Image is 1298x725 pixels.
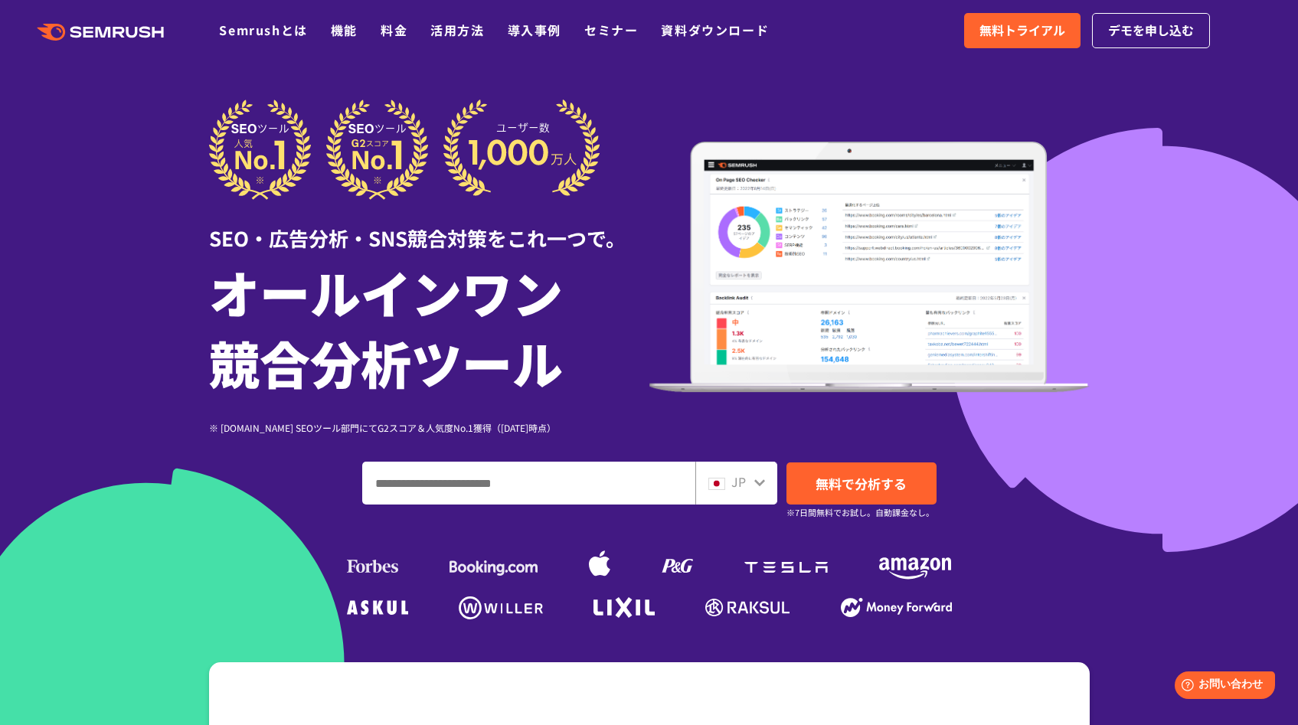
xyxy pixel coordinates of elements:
div: SEO・広告分析・SNS競合対策をこれ一つで。 [209,200,649,253]
a: 無料で分析する [786,462,937,505]
a: 導入事例 [508,21,561,39]
small: ※7日間無料でお試し。自動課金なし。 [786,505,934,520]
a: デモを申し込む [1092,13,1210,48]
a: 機能 [331,21,358,39]
span: 無料で分析する [816,474,907,493]
a: Semrushとは [219,21,307,39]
a: セミナー [584,21,638,39]
span: デモを申し込む [1108,21,1194,41]
span: 無料トライアル [979,21,1065,41]
a: 活用方法 [430,21,484,39]
input: ドメイン、キーワードまたはURLを入力してください [363,462,695,504]
span: JP [731,472,746,491]
a: 料金 [381,21,407,39]
a: 無料トライアル [964,13,1081,48]
h1: オールインワン 競合分析ツール [209,256,649,397]
a: 資料ダウンロード [661,21,769,39]
iframe: Help widget launcher [1162,665,1281,708]
div: ※ [DOMAIN_NAME] SEOツール部門にてG2スコア＆人気度No.1獲得（[DATE]時点） [209,420,649,435]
